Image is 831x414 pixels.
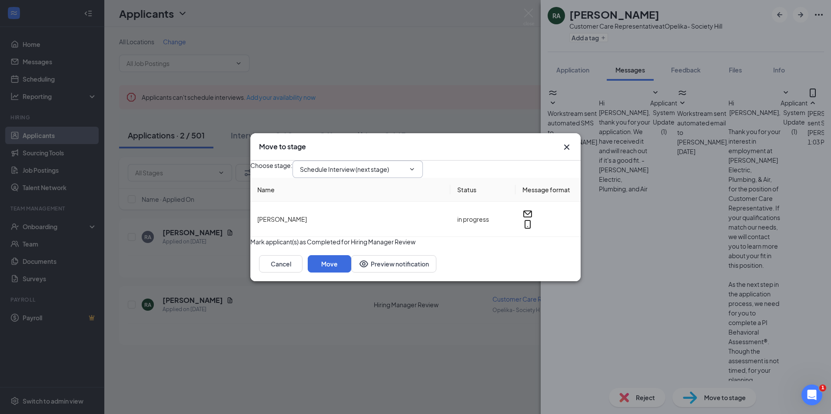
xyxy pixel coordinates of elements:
span: 1 [819,384,826,391]
iframe: Intercom live chat [801,384,822,405]
span: Choose stage : [250,161,293,178]
td: in progress [450,202,515,237]
button: Cancel [259,255,302,273]
svg: Eye [359,259,369,269]
button: Close [562,142,572,152]
span: [PERSON_NAME] [257,215,307,223]
th: Name [250,178,450,202]
svg: Cross [562,142,572,152]
h3: Move to stage [259,142,306,151]
svg: ChevronDown [409,166,415,173]
svg: Email [522,209,533,219]
svg: MobileSms [522,219,533,230]
button: Preview notificationEye [351,255,436,273]
th: Message format [515,178,581,202]
th: Status [450,178,515,202]
button: Move [308,255,351,273]
span: Mark applicant(s) as Completed for Hiring Manager Review [250,237,415,246]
